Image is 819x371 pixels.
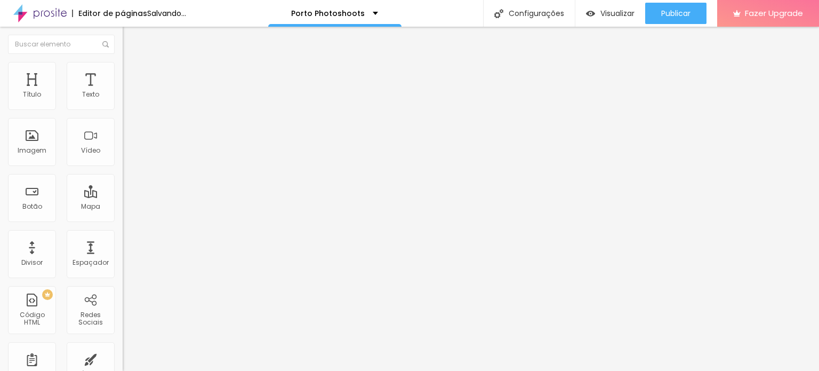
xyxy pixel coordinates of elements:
[575,3,645,24] button: Visualizar
[22,203,42,210] div: Botão
[21,259,43,266] div: Divisor
[147,10,186,17] div: Salvando...
[102,41,109,48] img: Icone
[73,259,109,266] div: Espaçador
[291,10,365,17] p: Porto Photoshoots
[123,27,819,371] iframe: Editor
[494,9,503,18] img: Icone
[18,147,46,154] div: Imagem
[11,311,53,327] div: Código HTML
[72,10,147,17] div: Editor de páginas
[23,91,41,98] div: Título
[600,9,635,18] span: Visualizar
[586,9,595,18] img: view-1.svg
[661,9,690,18] span: Publicar
[81,203,100,210] div: Mapa
[81,147,100,154] div: Vídeo
[745,9,803,18] span: Fazer Upgrade
[645,3,706,24] button: Publicar
[69,311,111,327] div: Redes Sociais
[82,91,99,98] div: Texto
[8,35,115,54] input: Buscar elemento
